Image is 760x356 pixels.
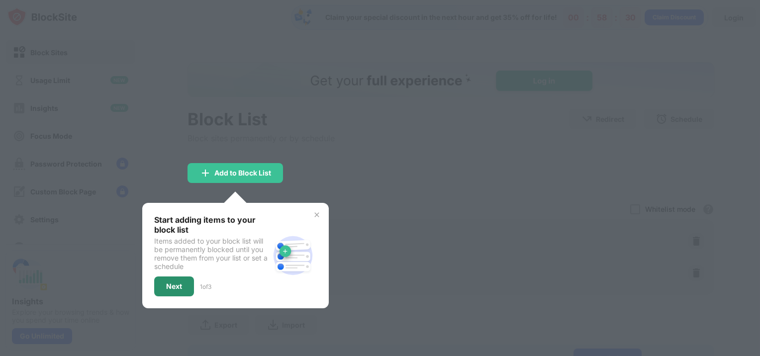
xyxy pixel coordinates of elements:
div: Next [166,282,182,290]
img: block-site.svg [269,232,317,279]
img: x-button.svg [313,211,321,219]
div: Add to Block List [214,169,271,177]
div: 1 of 3 [200,283,211,290]
div: Start adding items to your block list [154,215,269,235]
div: Items added to your block list will be permanently blocked until you remove them from your list o... [154,237,269,270]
